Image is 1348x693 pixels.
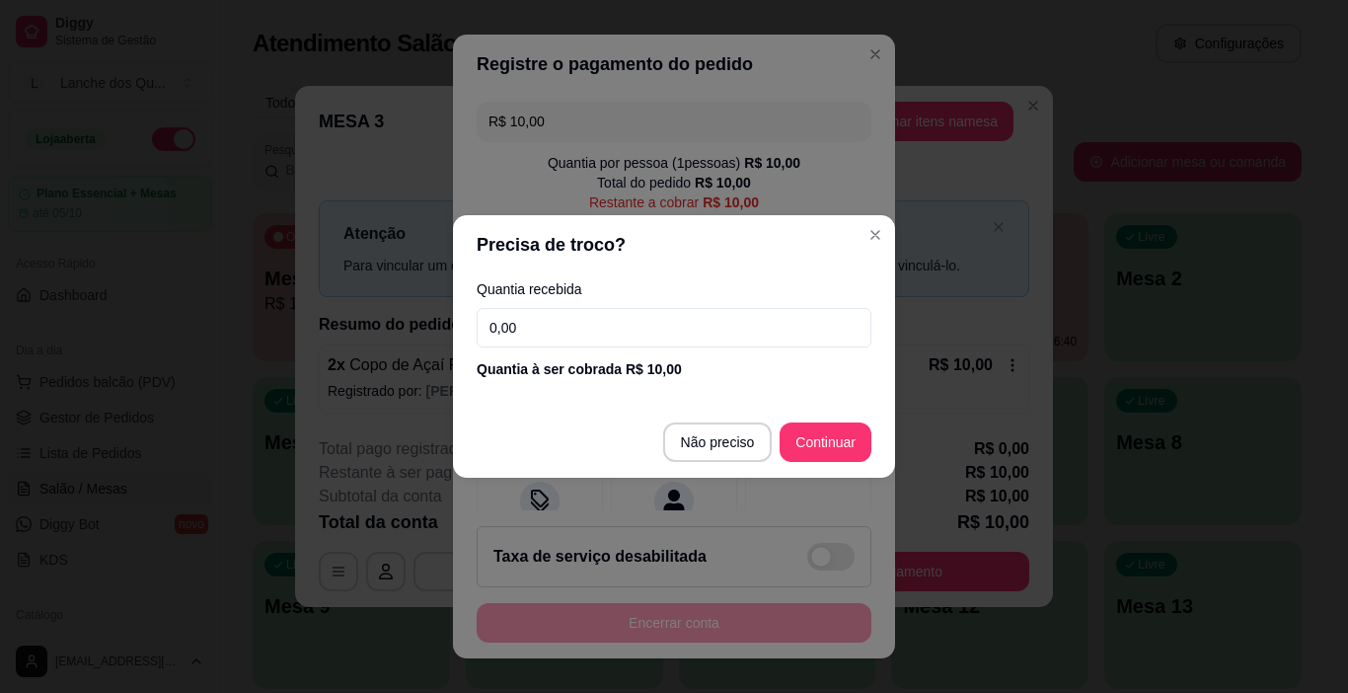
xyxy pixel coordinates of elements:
label: Quantia recebida [477,282,871,296]
button: Close [860,219,891,251]
div: Quantia à ser cobrada R$ 10,00 [477,359,871,379]
button: Não preciso [663,423,773,462]
header: Precisa de troco? [453,215,895,274]
button: Continuar [780,423,871,462]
